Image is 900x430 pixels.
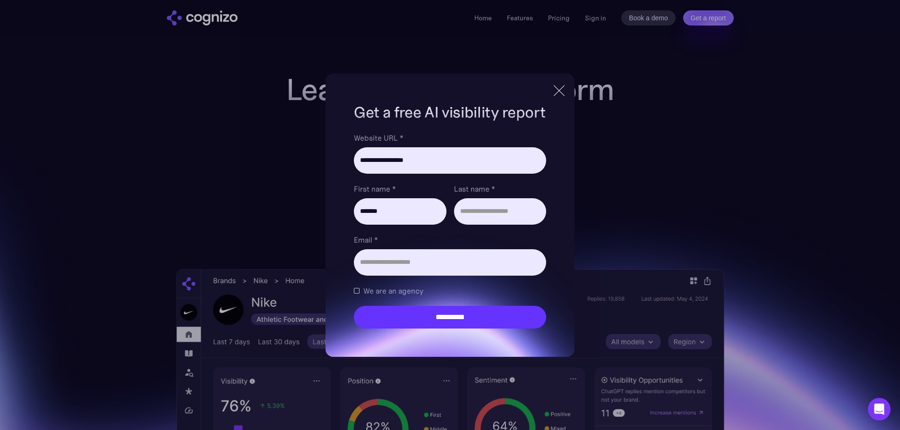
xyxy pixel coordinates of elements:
[354,183,446,194] label: First name *
[354,132,546,143] label: Website URL *
[363,285,423,296] span: We are an agency
[868,398,891,421] div: Open Intercom Messenger
[354,234,546,245] label: Email *
[354,132,546,329] form: Brand Report Form
[354,102,546,123] h1: Get a free AI visibility report
[454,183,546,194] label: Last name *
